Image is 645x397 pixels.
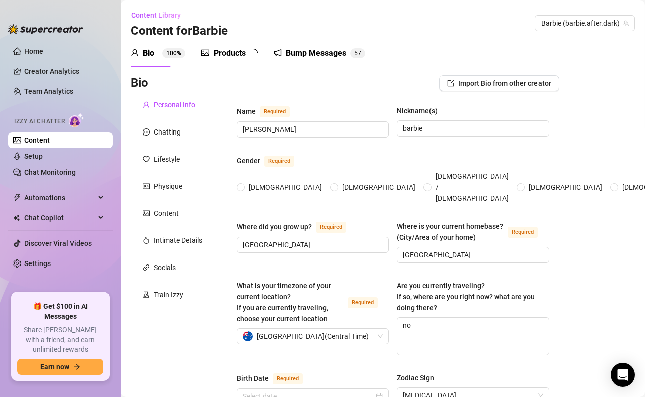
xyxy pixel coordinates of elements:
span: [DEMOGRAPHIC_DATA] [338,182,419,193]
span: heart [143,156,150,163]
div: Birth Date [237,373,269,384]
div: Products [213,47,246,59]
span: Required [508,227,538,238]
div: Physique [154,181,182,192]
span: Earn now [40,363,69,371]
textarea: no [397,318,549,355]
input: Where did you grow up? [243,239,381,250]
span: picture [201,49,209,57]
div: Lifestyle [154,154,180,165]
input: Nickname(s) [403,123,541,134]
input: Where is your current homebase? (City/Area of your home) [403,249,541,260]
span: user [131,49,139,57]
span: Required [264,156,294,167]
span: Are you currently traveling? If so, where are you right now? what are you doing there? [397,282,535,312]
div: Bio [143,47,154,59]
span: import [447,80,454,87]
span: notification [274,49,282,57]
a: Setup [24,152,43,160]
h3: Content for Barbie [131,23,228,39]
a: Settings [24,259,51,268]
label: Gender [237,155,305,167]
span: picture [143,210,150,217]
span: team [623,20,629,26]
button: Import Bio from other creator [439,75,559,91]
label: Where did you grow up? [237,221,357,233]
button: Content Library [131,7,189,23]
div: Gender [237,155,260,166]
a: Content [24,136,50,144]
div: Nickname(s) [397,105,438,116]
input: Name [243,124,381,135]
a: Discover Viral Videos [24,239,92,247]
sup: 100% [162,48,185,58]
span: link [143,264,150,271]
div: Zodiac Sign [397,372,434,383]
div: Train Izzy [154,289,183,300]
h3: Bio [131,75,148,91]
div: Chatting [154,126,181,138]
span: thunderbolt [13,194,21,202]
a: Chat Monitoring [24,168,76,176]
div: Personal Info [154,99,195,110]
span: Izzy AI Chatter [14,117,65,126]
div: Intimate Details [154,235,202,246]
label: Where is your current homebase? (City/Area of your home) [397,221,549,243]
span: loading [250,49,258,57]
span: Share [PERSON_NAME] with a friend, and earn unlimited rewards [17,325,103,355]
div: Content [154,208,179,219]
div: Where is your current homebase? (City/Area of your home) [397,221,504,243]
span: Barbie (barbie.after.dark) [541,16,629,31]
span: [GEOGRAPHIC_DATA] ( Central Time ) [257,329,369,344]
span: Required [316,222,346,233]
span: idcard [143,183,150,190]
a: Creator Analytics [24,63,104,79]
img: Chat Copilot [13,214,20,221]
span: user [143,101,150,108]
a: Team Analytics [24,87,73,95]
span: 🎁 Get $100 in AI Messages [17,302,103,321]
span: arrow-right [73,363,80,370]
div: Where did you grow up? [237,221,312,232]
span: Required [273,373,303,384]
button: Earn nowarrow-right [17,359,103,375]
span: [DEMOGRAPHIC_DATA] / [DEMOGRAPHIC_DATA] [432,171,513,204]
span: [DEMOGRAPHIC_DATA] [525,182,606,193]
label: Birth Date [237,372,314,384]
label: Zodiac Sign [397,372,441,383]
span: [DEMOGRAPHIC_DATA] [245,182,326,193]
span: experiment [143,291,150,298]
span: Automations [24,190,95,206]
span: What is your timezone of your current location? If you are currently traveling, choose your curre... [237,282,331,323]
div: Socials [154,262,176,273]
span: fire [143,237,150,244]
span: 5 [354,50,358,57]
a: Home [24,47,43,55]
img: logo-BBDzfeDw.svg [8,24,83,34]
span: Required [260,106,290,117]
span: message [143,128,150,136]
span: 7 [358,50,361,57]
span: Required [348,297,378,308]
span: Chat Copilot [24,210,95,226]
img: au [243,331,253,341]
div: Name [237,106,256,117]
div: Open Intercom Messenger [611,363,635,387]
span: Content Library [131,11,181,19]
img: AI Chatter [69,113,84,127]
sup: 57 [350,48,365,58]
div: Bump Messages [286,47,346,59]
span: Import Bio from other creator [458,79,551,87]
label: Name [237,105,301,117]
label: Nickname(s) [397,105,445,116]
